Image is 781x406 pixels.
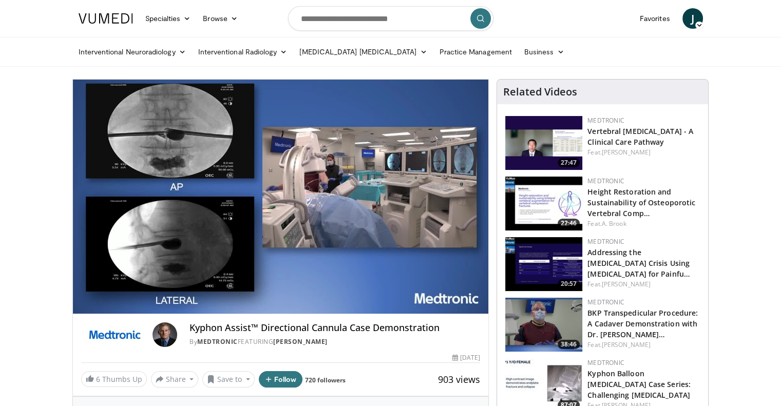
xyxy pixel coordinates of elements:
[558,158,580,167] span: 27:47
[73,80,489,314] video-js: Video Player
[81,322,149,347] img: Medtronic
[587,219,700,228] div: Feat.
[505,116,582,170] a: 27:47
[72,42,192,62] a: Interventional Neuroradiology
[153,322,177,347] img: Avatar
[305,376,346,384] a: 720 followers
[505,298,582,352] a: 38:46
[192,42,294,62] a: Interventional Radiology
[558,340,580,349] span: 38:46
[558,279,580,288] span: 20:57
[505,237,582,291] a: 20:57
[452,353,480,362] div: [DATE]
[273,337,328,346] a: [PERSON_NAME]
[587,237,624,246] a: Medtronic
[505,237,582,291] img: 7e1a3147-2b54-478f-ad56-84616a56839d.150x105_q85_crop-smart_upscale.jpg
[197,337,238,346] a: Medtronic
[634,8,676,29] a: Favorites
[587,126,693,147] a: Vertebral [MEDICAL_DATA] - A Clinical Care Pathway
[602,280,651,288] a: [PERSON_NAME]
[288,6,493,31] input: Search topics, interventions
[505,116,582,170] img: 07f3d5e8-2184-4f98-b1ac-8a3f7f06b6b9.150x105_q85_crop-smart_upscale.jpg
[505,298,582,352] img: 3d35e6fd-574b-4cbb-a117-4ba5ac4a33d8.150x105_q85_crop-smart_upscale.jpg
[587,187,695,218] a: Height Restoration and Sustainability of Osteoporotic Vertebral Comp…
[139,8,197,29] a: Specialties
[587,358,624,367] a: Medtronic
[151,371,199,388] button: Share
[503,86,577,98] h4: Related Videos
[682,8,703,29] a: J
[293,42,433,62] a: [MEDICAL_DATA] [MEDICAL_DATA]
[587,116,624,125] a: Medtronic
[505,177,582,230] img: 9fb6aae7-3f0f-427f-950b-cfacd14dddea.150x105_q85_crop-smart_upscale.jpg
[438,373,480,385] span: 903 views
[587,280,700,289] div: Feat.
[197,8,244,29] a: Browse
[259,371,303,388] button: Follow
[558,219,580,228] span: 22:46
[81,371,147,387] a: 6 Thumbs Up
[189,322,480,334] h4: Kyphon Assist™ Directional Cannula Case Demonstration
[518,42,570,62] a: Business
[602,219,626,228] a: A. Brook
[587,369,691,400] a: Kyphon Balloon [MEDICAL_DATA] Case Series: Challenging [MEDICAL_DATA]
[505,177,582,230] a: 22:46
[202,371,255,388] button: Save to
[587,298,624,306] a: Medtronic
[587,340,700,350] div: Feat.
[189,337,480,346] div: By FEATURING
[433,42,518,62] a: Practice Management
[587,177,624,185] a: Medtronic
[602,340,651,349] a: [PERSON_NAME]
[587,148,700,157] div: Feat.
[587,247,690,279] a: Addressing the [MEDICAL_DATA] Crisis Using [MEDICAL_DATA] for Painfu…
[79,13,133,24] img: VuMedi Logo
[602,148,651,157] a: [PERSON_NAME]
[96,374,100,384] span: 6
[587,308,698,339] a: BKP Transpedicular Procedure: A Cadaver Demonstration with Dr. [PERSON_NAME]…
